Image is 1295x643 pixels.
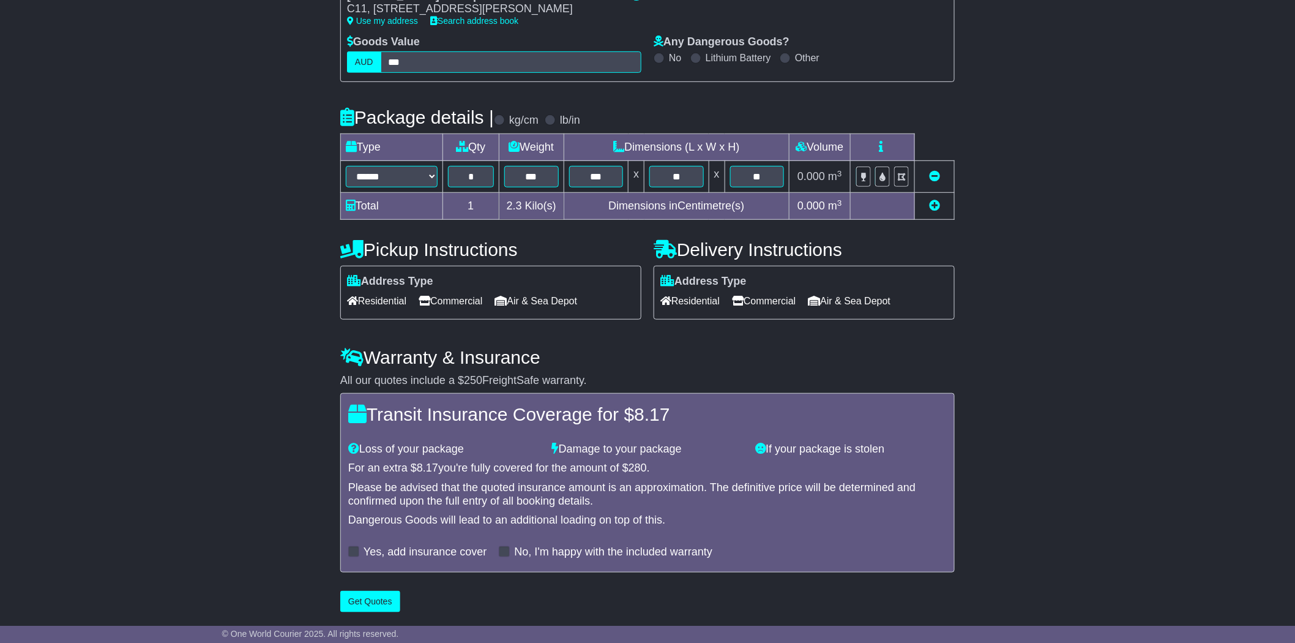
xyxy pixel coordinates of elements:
[443,193,499,220] td: 1
[749,443,953,456] div: If your package is stolen
[347,16,418,26] a: Use my address
[499,134,564,161] td: Weight
[837,169,842,178] sup: 3
[828,200,842,212] span: m
[341,134,443,161] td: Type
[495,291,578,310] span: Air & Sea Depot
[348,481,947,508] div: Please be advised that the quoted insurance amount is an approximation. The definitive price will...
[732,291,796,310] span: Commercial
[789,134,850,161] td: Volume
[629,161,644,193] td: x
[340,107,494,127] h4: Package details |
[507,200,522,212] span: 2.3
[709,161,725,193] td: x
[828,170,842,182] span: m
[654,239,955,260] h4: Delivery Instructions
[929,170,940,182] a: Remove this item
[669,52,681,64] label: No
[417,462,438,474] span: 8.17
[660,291,720,310] span: Residential
[464,374,482,386] span: 250
[499,193,564,220] td: Kilo(s)
[430,16,518,26] a: Search address book
[347,36,420,49] label: Goods Value
[514,546,712,559] label: No, I'm happy with the included warranty
[654,36,789,49] label: Any Dangerous Goods?
[340,347,955,367] h4: Warranty & Insurance
[340,591,400,612] button: Get Quotes
[660,275,747,288] label: Address Type
[222,629,399,639] span: © One World Courier 2025. All rights reserved.
[443,134,499,161] td: Qty
[341,193,443,220] td: Total
[347,291,406,310] span: Residential
[342,443,546,456] div: Loss of your package
[348,404,947,424] h4: Transit Insurance Coverage for $
[837,198,842,208] sup: 3
[340,374,955,388] div: All our quotes include a $ FreightSafe warranty.
[347,275,433,288] label: Address Type
[560,114,580,127] label: lb/in
[929,200,940,212] a: Add new item
[347,2,619,16] div: C11, [STREET_ADDRESS][PERSON_NAME]
[364,546,487,559] label: Yes, add insurance cover
[348,462,947,475] div: For an extra $ you're fully covered for the amount of $ .
[564,193,789,220] td: Dimensions in Centimetre(s)
[795,52,819,64] label: Other
[546,443,750,456] div: Damage to your package
[706,52,771,64] label: Lithium Battery
[634,404,670,424] span: 8.17
[797,170,825,182] span: 0.000
[564,134,789,161] td: Dimensions (L x W x H)
[347,51,381,73] label: AUD
[629,462,647,474] span: 280
[509,114,539,127] label: kg/cm
[808,291,891,310] span: Air & Sea Depot
[348,514,947,527] div: Dangerous Goods will lead to an additional loading on top of this.
[340,239,641,260] h4: Pickup Instructions
[797,200,825,212] span: 0.000
[419,291,482,310] span: Commercial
